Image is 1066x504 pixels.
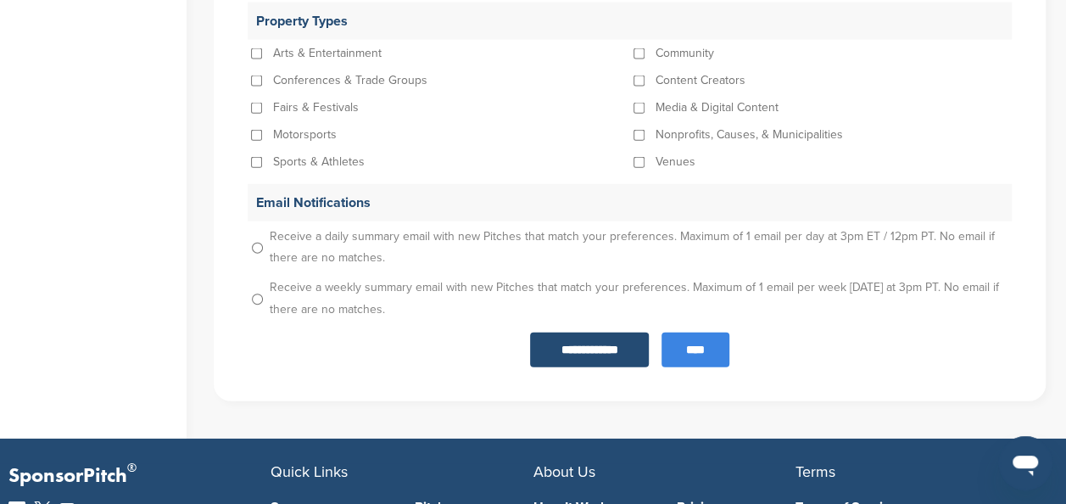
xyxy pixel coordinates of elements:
p: Arts & Entertainment [273,40,382,67]
p: Nonprofits, Causes, & Municipalities [656,121,843,148]
p: Motorsports [273,121,337,148]
p: Content Creators [656,67,745,94]
iframe: Button to launch messaging window [998,436,1052,490]
p: Sports & Athletes [273,148,365,176]
p: Fairs & Festivals [273,94,359,121]
span: Quick Links [271,462,348,481]
span: About Us [533,462,595,481]
p: Receive a weekly summary email with new Pitches that match your preferences. Maximum of 1 email p... [270,272,1012,323]
p: Venues [656,148,695,176]
p: Email Notifications [248,184,1012,221]
p: Media & Digital Content [656,94,779,121]
p: Receive a daily summary email with new Pitches that match your preferences. Maximum of 1 email pe... [270,221,1012,272]
p: Property Types [248,3,1012,40]
p: Conferences & Trade Groups [273,67,427,94]
p: Community [656,40,714,67]
p: SponsorPitch [8,464,271,489]
span: Terms [795,462,835,481]
span: ® [127,457,137,479]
